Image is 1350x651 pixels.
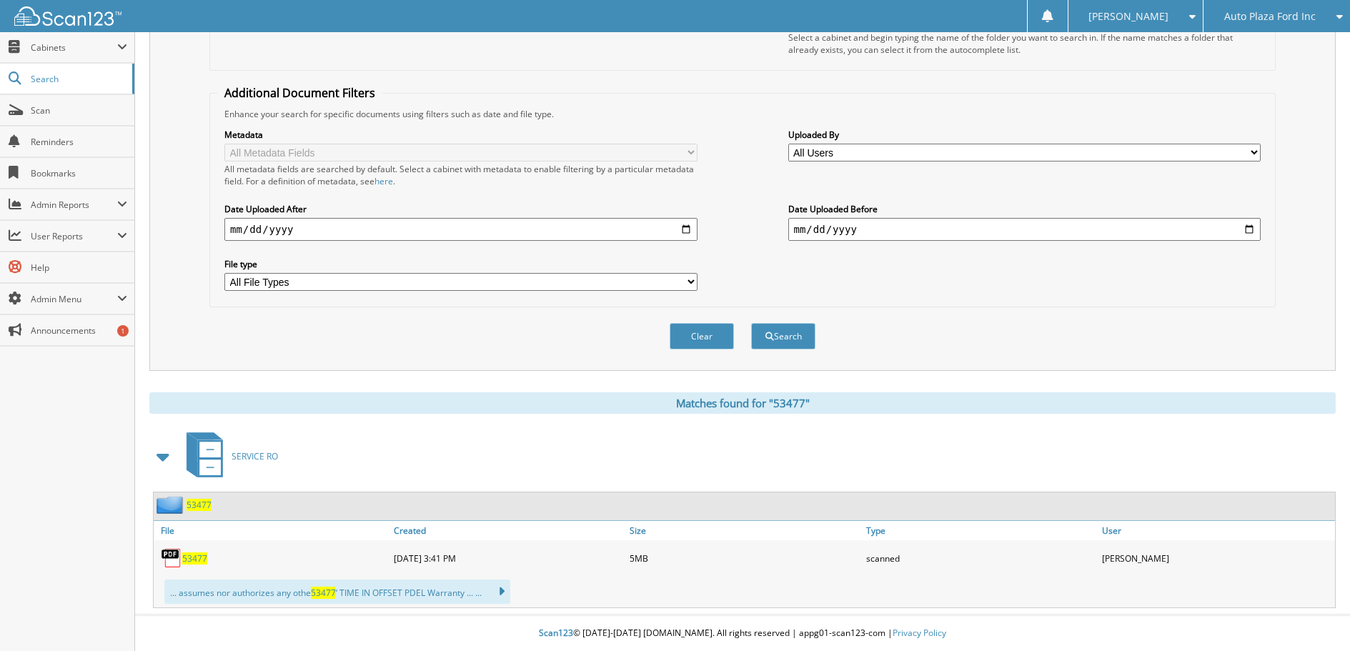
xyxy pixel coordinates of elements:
[135,616,1350,651] div: © [DATE]-[DATE] [DOMAIN_NAME]. All rights reserved | appg01-scan123-com |
[374,175,393,187] a: here
[31,293,117,305] span: Admin Menu
[182,552,207,565] a: 53477
[670,323,734,349] button: Clear
[217,108,1268,120] div: Enhance your search for specific documents using filters such as date and file type.
[788,31,1261,56] div: Select a cabinet and begin typing the name of the folder you want to search in. If the name match...
[1098,544,1335,572] div: [PERSON_NAME]
[788,129,1261,141] label: Uploaded By
[164,580,510,604] div: ... assumes nor authorizes any othe ‘ TIME IN OFFSET PDEL Warranty ... ...
[751,323,815,349] button: Search
[224,163,698,187] div: All metadata fields are searched by default. Select a cabinet with metadata to enable filtering b...
[31,262,127,274] span: Help
[1088,12,1168,21] span: [PERSON_NAME]
[31,73,125,85] span: Search
[224,258,698,270] label: File type
[14,6,121,26] img: scan123-logo-white.svg
[539,627,573,639] span: Scan123
[178,428,278,484] a: SERVICE RO
[31,167,127,179] span: Bookmarks
[390,544,627,572] div: [DATE] 3:41 PM
[626,521,863,540] a: Size
[232,450,278,462] span: SERVICE RO
[31,41,117,54] span: Cabinets
[31,199,117,211] span: Admin Reports
[626,544,863,572] div: 5MB
[154,521,390,540] a: File
[217,85,382,101] legend: Additional Document Filters
[224,218,698,241] input: start
[31,136,127,148] span: Reminders
[224,203,698,215] label: Date Uploaded After
[187,499,212,511] a: 53477
[863,544,1099,572] div: scanned
[31,104,127,116] span: Scan
[788,218,1261,241] input: end
[31,324,127,337] span: Announcements
[224,129,698,141] label: Metadata
[117,325,129,337] div: 1
[1279,582,1350,651] iframe: Chat Widget
[1224,12,1316,21] span: Auto Plaza Ford Inc
[390,521,627,540] a: Created
[157,496,187,514] img: folder2.png
[311,587,336,599] span: 53477
[893,627,946,639] a: Privacy Policy
[31,230,117,242] span: User Reports
[788,203,1261,215] label: Date Uploaded Before
[1098,521,1335,540] a: User
[149,392,1336,414] div: Matches found for "53477"
[161,547,182,569] img: PDF.png
[863,521,1099,540] a: Type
